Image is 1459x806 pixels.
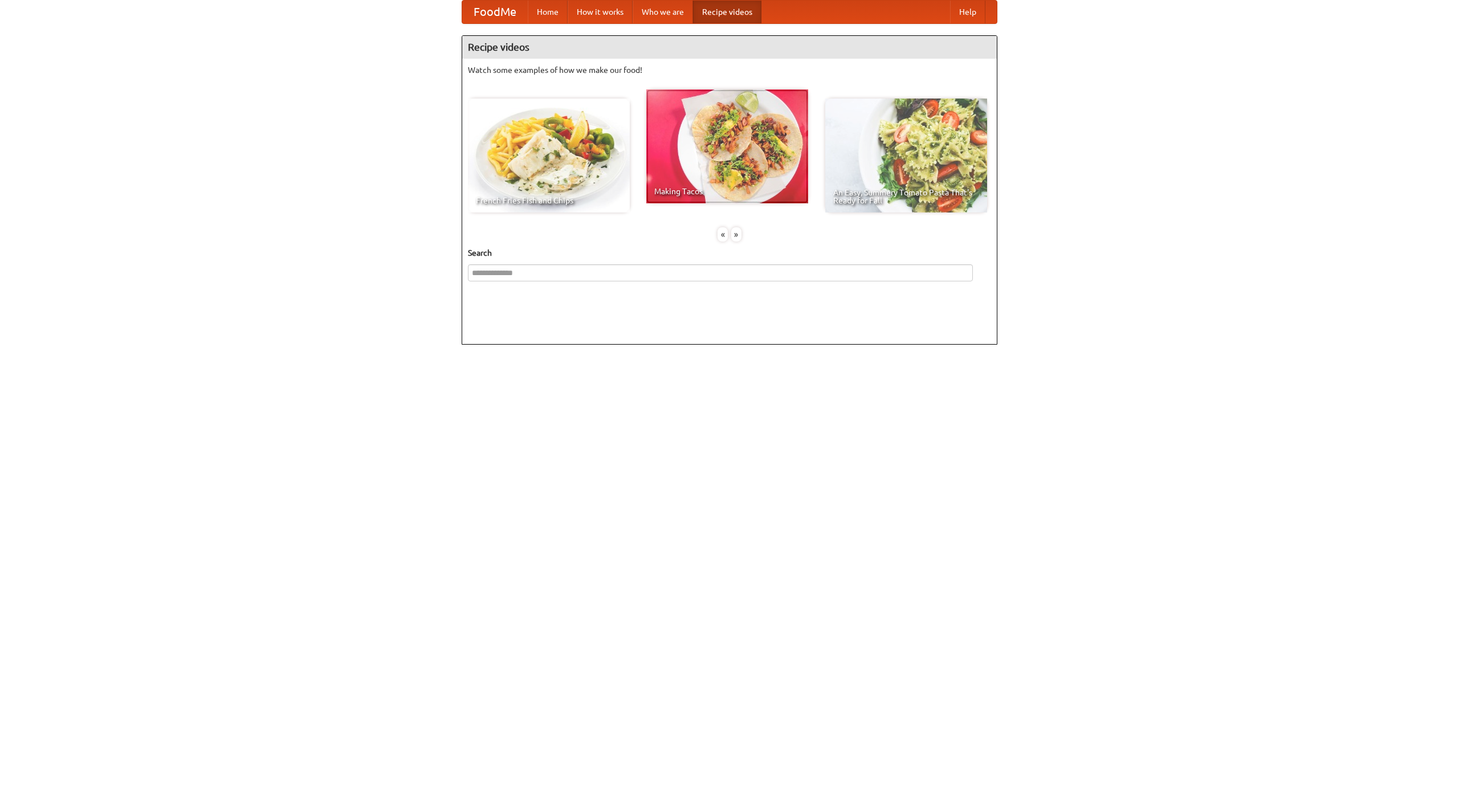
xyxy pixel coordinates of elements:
[693,1,761,23] a: Recipe videos
[462,36,997,59] h4: Recipe videos
[462,1,528,23] a: FoodMe
[468,247,991,259] h5: Search
[731,227,741,242] div: »
[825,99,987,212] a: An Easy, Summery Tomato Pasta That's Ready for Fall
[833,189,979,204] span: An Easy, Summery Tomato Pasta That's Ready for Fall
[718,227,728,242] div: «
[528,1,568,23] a: Home
[468,64,991,76] p: Watch some examples of how we make our food!
[654,187,800,195] span: Making Tacos
[568,1,633,23] a: How it works
[633,1,693,23] a: Who we are
[950,1,985,23] a: Help
[468,99,630,212] a: French Fries Fish and Chips
[476,197,622,204] span: French Fries Fish and Chips
[646,89,808,203] a: Making Tacos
